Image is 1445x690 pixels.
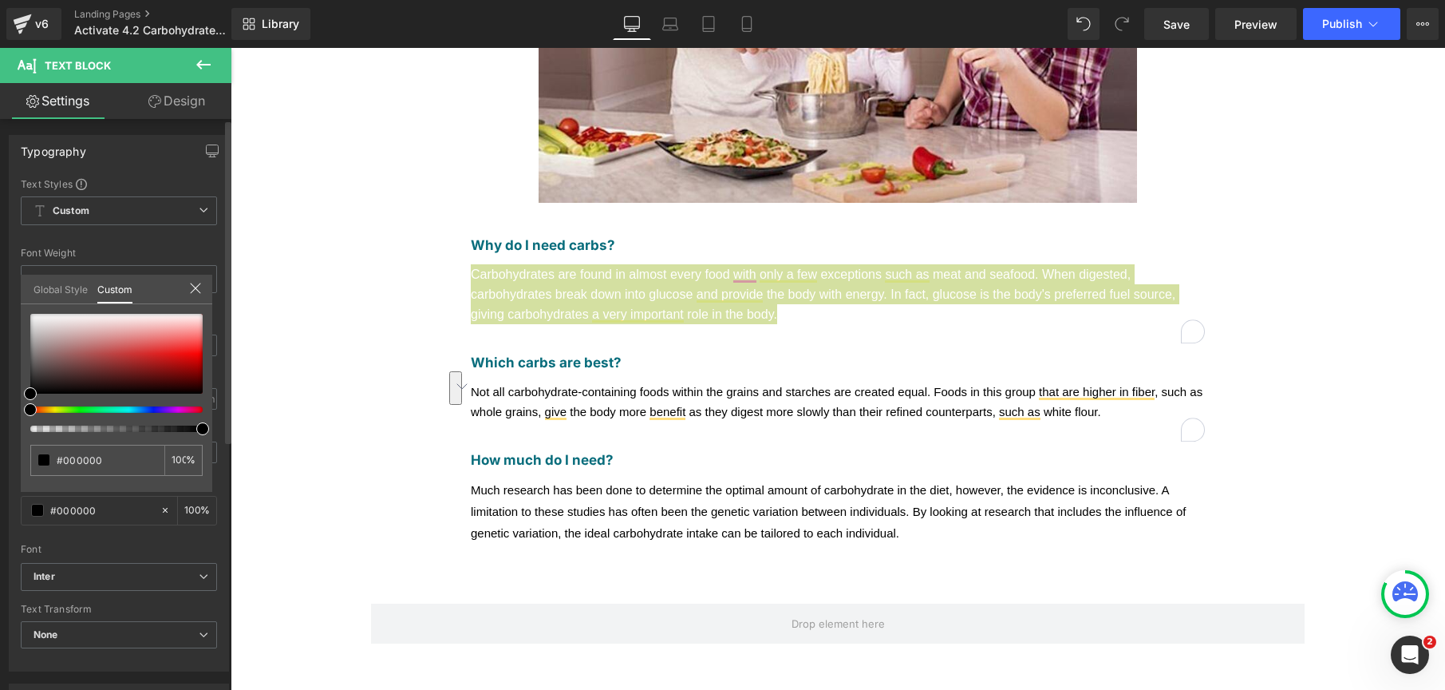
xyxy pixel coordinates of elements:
span: 2 [1423,636,1436,648]
a: Mobile [728,8,766,40]
a: v6 [6,8,61,40]
span: Text Block [45,59,111,72]
a: Global Style [34,275,88,302]
span: Activate 4.2 Carbohydrates Provide Energy [74,24,227,37]
a: Design [119,83,235,119]
button: More [1407,8,1439,40]
span: Preview [1234,16,1277,33]
iframe: Intercom live chat [1391,636,1429,674]
a: Preview [1215,8,1297,40]
a: New Library [231,8,310,40]
span: Library [262,17,299,31]
span: Save [1163,16,1190,33]
button: Redo [1106,8,1138,40]
div: % [164,445,203,476]
a: Tablet [689,8,728,40]
div: v6 [32,14,52,34]
a: Laptop [651,8,689,40]
input: Color [57,452,158,469]
a: Landing Pages [74,8,258,21]
span: Publish [1322,18,1362,30]
a: Custom [97,275,132,303]
button: Undo [1068,8,1100,40]
a: Desktop [613,8,651,40]
button: Publish [1303,8,1400,40]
